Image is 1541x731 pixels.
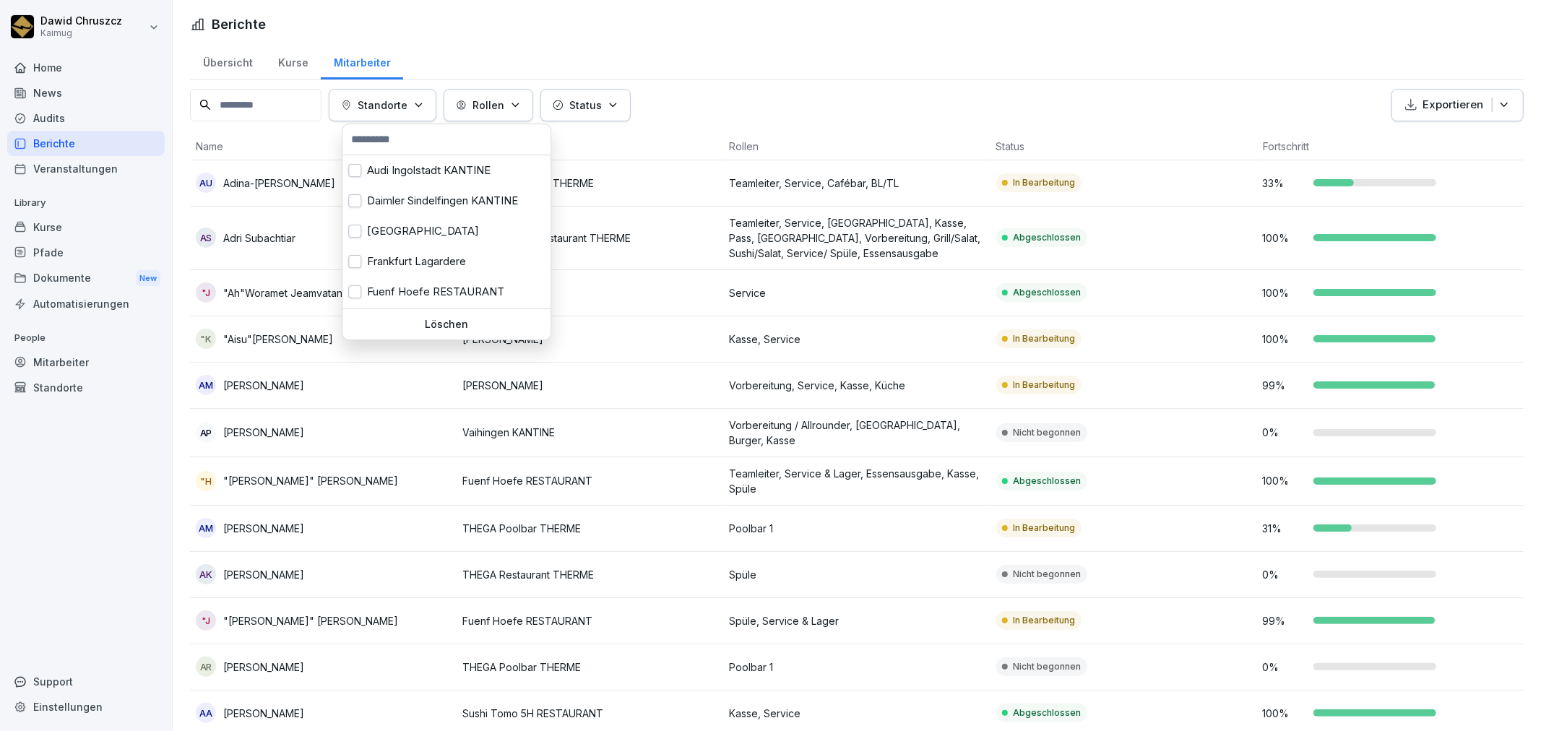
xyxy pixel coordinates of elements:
[1423,97,1483,113] p: Exportieren
[342,216,551,246] div: [GEOGRAPHIC_DATA]
[472,98,504,113] p: Rollen
[342,246,551,277] div: Frankfurt Lagardere
[348,318,545,331] p: Löschen
[342,186,551,216] div: Daimler Sindelfingen KANTINE
[342,307,551,337] div: Garching RESTAURANT
[342,155,551,186] div: Audi Ingolstadt KANTINE
[342,277,551,307] div: Fuenf Hoefe RESTAURANT
[569,98,602,113] p: Status
[358,98,407,113] p: Standorte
